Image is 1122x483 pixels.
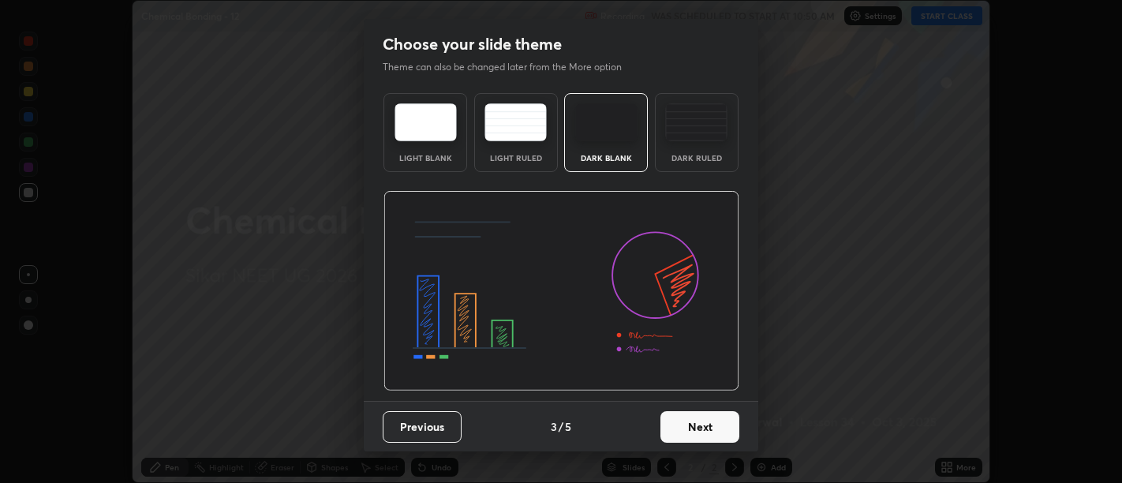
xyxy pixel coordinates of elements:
button: Next [660,411,739,443]
div: Light Blank [394,154,457,162]
div: Dark Blank [574,154,638,162]
h2: Choose your slide theme [383,34,562,54]
img: darkTheme.f0cc69e5.svg [575,103,638,141]
p: Theme can also be changed later from the More option [383,60,638,74]
button: Previous [383,411,462,443]
img: darkRuledTheme.de295e13.svg [665,103,727,141]
h4: / [559,418,563,435]
h4: 5 [565,418,571,435]
div: Light Ruled [484,154,548,162]
img: lightRuledTheme.5fabf969.svg [484,103,547,141]
img: darkThemeBanner.d06ce4a2.svg [383,191,739,391]
img: lightTheme.e5ed3b09.svg [395,103,457,141]
div: Dark Ruled [665,154,728,162]
h4: 3 [551,418,557,435]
